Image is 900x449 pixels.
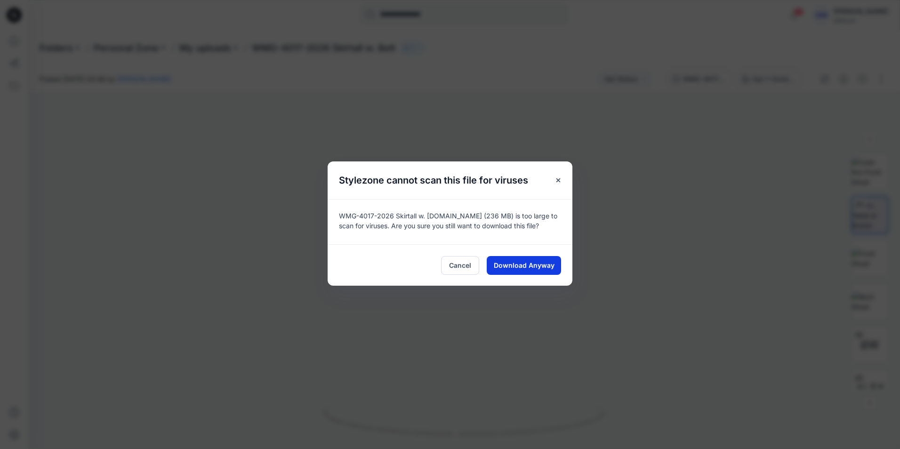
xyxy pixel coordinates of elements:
[494,260,554,270] span: Download Anyway
[328,161,539,199] h5: Stylezone cannot scan this file for viruses
[550,172,567,189] button: Close
[441,256,479,275] button: Cancel
[328,199,572,244] div: WMG-4017-2026 Skirtall w. [DOMAIN_NAME] (236 MB) is too large to scan for viruses. Are you sure y...
[487,256,561,275] button: Download Anyway
[449,260,471,270] span: Cancel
